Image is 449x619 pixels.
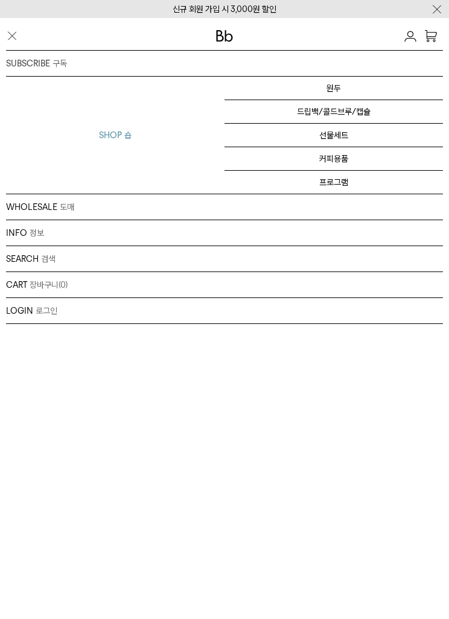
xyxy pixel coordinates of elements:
a: CART 장바구니 (0) [6,272,443,298]
a: 선물세트 [224,124,443,147]
a: 프로그램 [224,171,443,194]
a: 신규 회원 가입 시 3,000원 할인 [173,4,276,14]
p: LOGIN [6,305,33,317]
a: 드립백/콜드브루/캡슐 [224,100,443,124]
p: (0) [59,279,68,291]
p: 로그인 [36,305,57,317]
p: 검색 [41,253,56,265]
p: 숍 [124,129,132,141]
a: 커피용품 [224,147,443,171]
img: 로고 [216,30,233,42]
a: SHOP 숍 [6,77,224,194]
p: CART [6,279,27,291]
a: LOGIN 로그인 [6,298,443,324]
a: 원두 [224,77,443,100]
p: SHOP [99,129,122,141]
p: SEARCH [6,253,39,265]
p: 장바구니 [30,279,59,291]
